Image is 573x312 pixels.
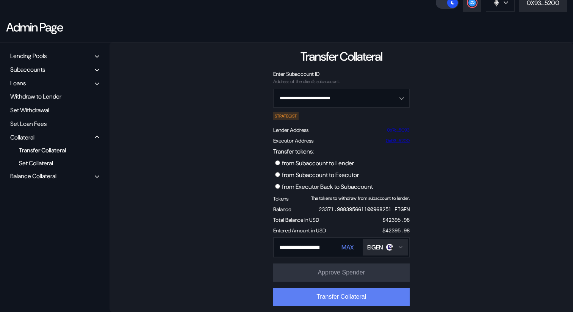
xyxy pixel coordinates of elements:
[273,71,410,77] div: Enter Subaccount ID
[8,91,102,102] div: Withdraw to Lender
[273,147,314,155] label: Transfer tokens:
[10,172,56,180] div: Balance Collateral
[273,112,299,120] div: STRATEGIST
[382,227,410,234] div: $ 42395.98
[282,159,354,167] label: from Subaccount to Lender
[386,138,410,143] a: 0x93...5200
[273,263,410,282] button: Approve Spender
[341,243,354,251] div: MAX
[8,104,102,116] div: Set Withdrawal
[273,89,410,108] button: Open menu
[15,158,89,168] div: Set Collateral
[386,244,393,251] img: eigen.jpg
[390,246,394,251] img: svg+xml,%3c
[273,206,291,213] div: Balance
[339,243,356,252] button: MAX
[382,216,410,223] div: $ 42395.98
[273,127,308,133] div: Lender Address
[367,243,383,251] div: EIGEN
[319,206,410,213] div: 23371.988395661100968251 EIGEN
[273,195,288,202] div: Tokens
[10,133,34,141] div: Collateral
[6,19,63,35] div: Admin Page
[273,227,326,234] div: Entered Amount in USD
[273,288,410,306] button: Transfer Collateral
[282,171,359,179] label: from Subaccount to Executor
[10,66,45,74] div: Subaccounts
[387,127,410,133] a: 0x7c...5C93
[15,145,89,155] div: Transfer Collateral
[363,239,408,256] button: Open menu for selecting token for payment
[311,196,410,201] div: The tokens to withdraw from subaccount to lender.
[282,183,373,191] label: from Executor Back to Subaccount
[273,79,410,84] div: Address of the client’s subaccount.
[273,137,313,144] div: Executor Address
[273,216,319,223] div: Total Balance in USD
[10,79,26,87] div: Loans
[10,52,47,60] div: Lending Pools
[301,49,382,64] div: Transfer Collateral
[8,118,102,130] div: Set Loan Fees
